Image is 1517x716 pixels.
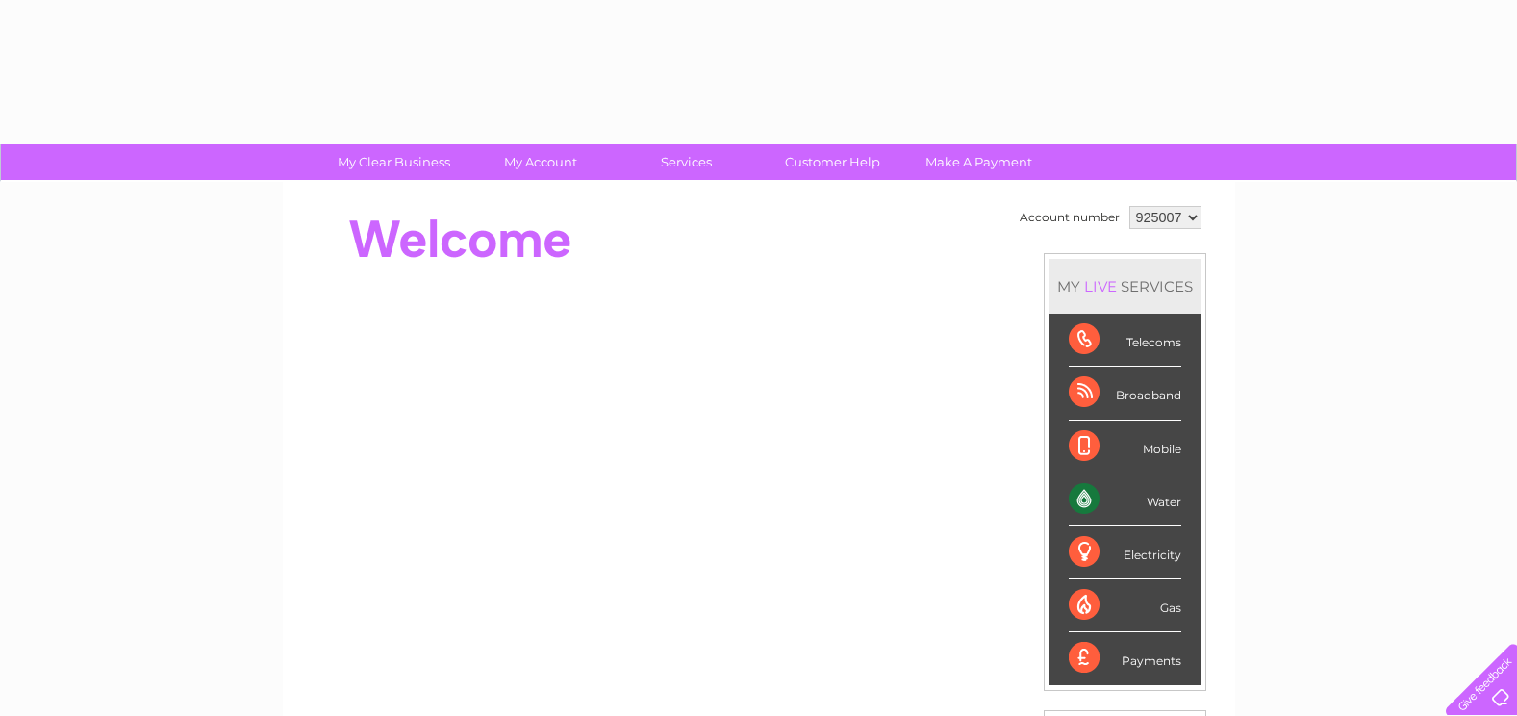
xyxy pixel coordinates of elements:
[899,144,1058,180] a: Make A Payment
[1069,473,1181,526] div: Water
[607,144,766,180] a: Services
[1069,526,1181,579] div: Electricity
[461,144,619,180] a: My Account
[1069,632,1181,684] div: Payments
[1069,314,1181,367] div: Telecoms
[1049,259,1201,314] div: MY SERVICES
[315,144,473,180] a: My Clear Business
[1069,421,1181,473] div: Mobile
[1069,579,1181,632] div: Gas
[1069,367,1181,420] div: Broadband
[1015,201,1125,234] td: Account number
[1080,277,1121,295] div: LIVE
[753,144,912,180] a: Customer Help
